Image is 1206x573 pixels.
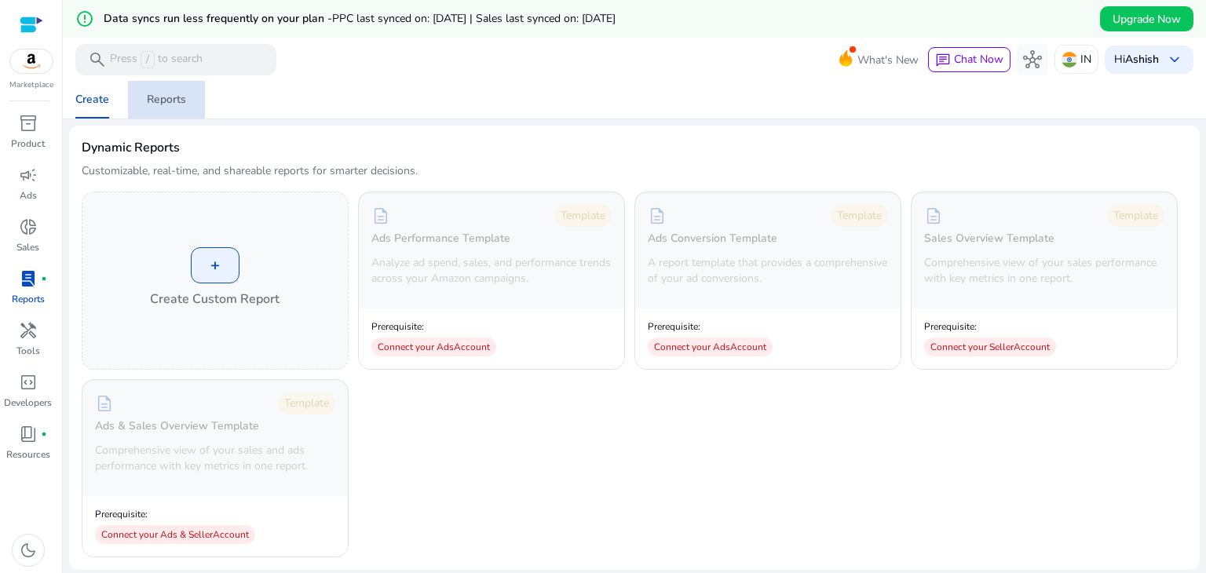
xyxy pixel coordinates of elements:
span: Upgrade Now [1113,11,1181,27]
span: description [95,394,114,413]
span: description [924,206,943,225]
h5: Ads Performance Template [371,232,510,246]
span: keyboard_arrow_down [1165,50,1184,69]
span: campaign [19,166,38,184]
p: Analyze ad spend, sales, and performance trends across your Amazon campaigns. [371,255,612,286]
span: hub [1023,50,1042,69]
p: Comprehensive view of your sales performance with key metrics in one report. [924,255,1164,286]
p: Developers [4,396,52,410]
span: Chat Now [954,52,1003,67]
img: in.svg [1062,52,1077,68]
span: inventory_2 [19,114,38,133]
p: Marketplace [9,79,53,91]
span: description [648,206,667,225]
h4: Create Custom Report [150,290,280,308]
p: Ads [20,188,37,203]
span: search [88,50,107,69]
span: fiber_manual_record [41,431,47,437]
div: + [191,247,239,283]
span: donut_small [19,217,38,236]
div: Template [554,205,612,227]
p: IN [1080,46,1091,73]
p: A report template that provides a comprehensive of your ad conversions. [648,255,888,286]
p: Customizable, real-time, and shareable reports for smarter decisions. [82,163,418,179]
div: Template [831,205,888,227]
h5: Ads Conversion Template [648,232,777,246]
span: code_blocks [19,373,38,392]
p: Prerequisite: [924,320,1056,333]
h5: Ads & Sales Overview Template [95,420,259,433]
b: Ashish [1125,52,1159,67]
div: Connect your Ads Account [371,338,496,356]
p: Prerequisite: [648,320,773,333]
img: amazon.svg [10,49,53,73]
div: Connect your Ads & Seller Account [95,525,255,544]
h3: Dynamic Reports [82,138,180,157]
span: book_4 [19,425,38,443]
span: handyman [19,321,38,340]
p: Prerequisite: [371,320,496,333]
p: Hi [1114,54,1159,65]
span: chat [935,53,951,68]
div: Reports [147,94,186,105]
mat-icon: error_outline [75,9,94,28]
div: Connect your Seller Account [924,338,1056,356]
div: Create [75,94,109,105]
button: Upgrade Now [1100,6,1193,31]
span: fiber_manual_record [41,276,47,282]
span: / [141,51,155,68]
button: chatChat Now [928,47,1010,72]
p: Comprehensive view of your sales and ads performance with key metrics in one report. [95,443,335,474]
p: Prerequisite: [95,508,255,520]
p: Tools [16,344,40,358]
span: dark_mode [19,541,38,560]
div: Connect your Ads Account [648,338,773,356]
h5: Data syncs run less frequently on your plan - [104,13,616,26]
span: What's New [857,46,919,74]
button: hub [1017,44,1048,75]
p: Product [11,137,45,151]
p: Reports [12,292,45,306]
span: description [371,206,390,225]
h5: Sales Overview Template [924,232,1054,246]
p: Resources [6,447,50,462]
div: Template [278,392,335,414]
p: Sales [16,240,39,254]
span: PPC last synced on: [DATE] | Sales last synced on: [DATE] [332,11,616,26]
span: lab_profile [19,269,38,288]
div: Template [1107,205,1164,227]
p: Press to search [110,51,203,68]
